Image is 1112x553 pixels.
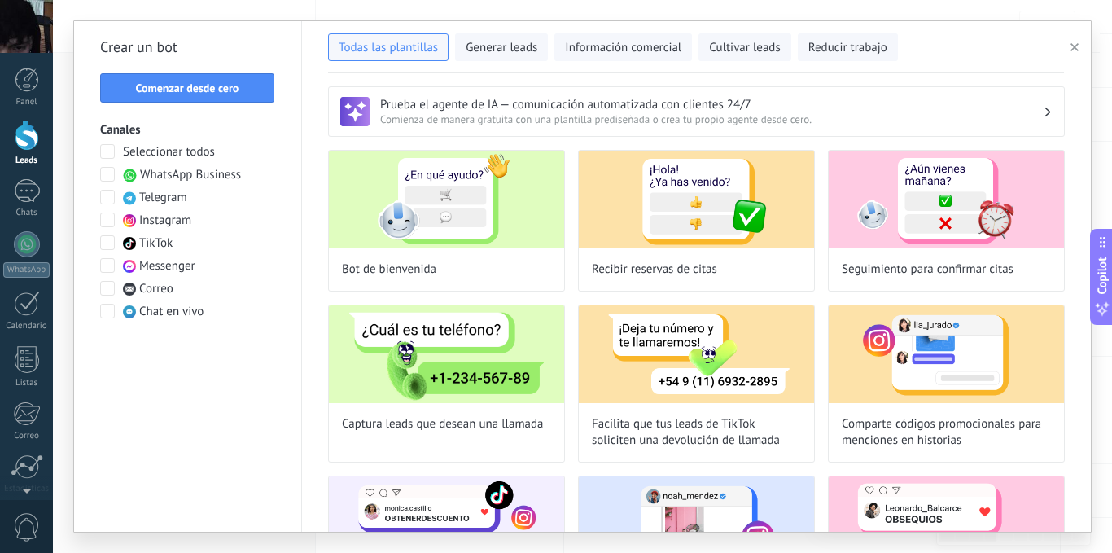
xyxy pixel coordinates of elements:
[829,305,1064,403] img: Comparte códigos promocionales para menciones en historias
[579,151,814,248] img: Recibir reservas de citas
[342,416,544,432] span: Captura leads que desean una llamada
[100,122,275,138] h3: Canales
[139,281,173,297] span: Correo
[3,262,50,278] div: WhatsApp
[592,261,717,278] span: Recibir reservas de citas
[342,261,436,278] span: Bot de bienvenida
[328,33,449,61] button: Todas las plantillas
[466,40,537,56] span: Generar leads
[3,431,50,441] div: Correo
[140,167,241,183] span: WhatsApp Business
[380,112,1043,126] span: Comienza de manera gratuita con una plantilla prediseñada o crea tu propio agente desde cero.
[3,97,50,108] div: Panel
[100,34,275,60] h2: Crear un bot
[455,33,548,61] button: Generar leads
[139,190,187,206] span: Telegram
[3,208,50,218] div: Chats
[139,304,204,320] span: Chat en vivo
[842,416,1051,449] span: Comparte códigos promocionales para menciones en historias
[123,144,215,160] span: Seleccionar todos
[329,305,564,403] img: Captura leads que desean una llamada
[798,33,898,61] button: Reducir trabajo
[698,33,790,61] button: Cultivar leads
[1094,257,1110,294] span: Copilot
[3,378,50,388] div: Listas
[709,40,780,56] span: Cultivar leads
[3,156,50,166] div: Leads
[565,40,681,56] span: Información comercial
[339,40,438,56] span: Todas las plantillas
[808,40,887,56] span: Reducir trabajo
[3,321,50,331] div: Calendario
[579,305,814,403] img: Facilita que tus leads de TikTok soliciten una devolución de llamada
[842,261,1013,278] span: Seguimiento para confirmar citas
[139,258,195,274] span: Messenger
[100,73,274,103] button: Comenzar desde cero
[139,213,191,229] span: Instagram
[329,151,564,248] img: Bot de bienvenida
[136,82,239,94] span: Comenzar desde cero
[554,33,692,61] button: Información comercial
[380,97,1043,112] h3: Prueba el agente de IA — comunicación automatizada con clientes 24/7
[139,235,173,252] span: TikTok
[592,416,801,449] span: Facilita que tus leads de TikTok soliciten una devolución de llamada
[829,151,1064,248] img: Seguimiento para confirmar citas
